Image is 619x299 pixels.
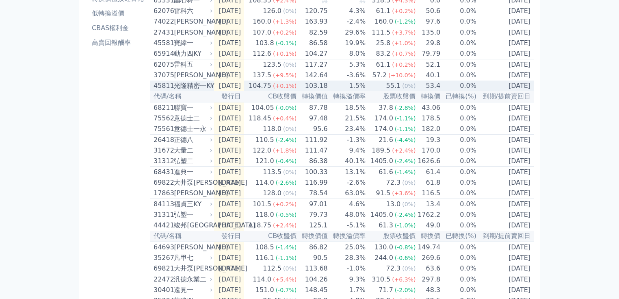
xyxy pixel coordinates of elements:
td: 61.8 [416,177,441,188]
td: [DATE] [214,242,244,253]
li: 低轉換溢價 [89,9,147,18]
td: 40.1 [416,70,441,81]
th: CB收盤價 [244,231,297,242]
td: 0.0% [441,113,477,124]
span: (-0.4%) [276,158,297,164]
td: 163.93 [297,16,328,27]
td: [DATE] [214,253,244,263]
td: [DATE] [214,188,244,199]
td: [DATE] [214,210,244,220]
div: 福貞三KY [174,199,211,209]
span: (-1.1%) [276,255,297,261]
div: 126.0 [261,6,283,16]
div: [PERSON_NAME] [174,17,211,26]
div: 竣邦[GEOGRAPHIC_DATA] [174,220,211,230]
td: 95.6 [297,124,328,135]
td: 50.6 [416,6,441,16]
div: 62075 [154,60,172,70]
td: [DATE] [477,156,534,167]
div: 65914 [154,49,172,59]
th: 到期/提前賣回日 [477,91,534,102]
td: 0.0% [441,102,477,113]
div: 74022 [154,17,172,26]
td: 79.79 [416,48,441,59]
span: (-0.8%) [395,244,416,251]
span: (+10.0%) [388,72,416,79]
div: 244.0 [373,253,395,263]
div: 61.3 [377,220,395,230]
span: (-1.0%) [395,222,416,229]
span: (0%) [402,201,416,207]
span: (+0.2%) [273,201,297,207]
div: 68431 [154,167,172,177]
span: (+0.1%) [273,83,297,89]
th: 代碼/名稱 [150,231,214,242]
div: 113.5 [261,167,283,177]
div: 進典一 [174,167,211,177]
div: 83.2 [374,49,392,59]
td: 0.0% [441,135,477,146]
td: 13.4 [416,199,441,210]
td: 9.4% [328,145,366,156]
th: 轉換價 [416,91,441,102]
div: 104.75 [247,81,273,91]
td: 78.54 [297,188,328,199]
td: 13.1% [328,167,366,178]
div: 91.5 [374,188,392,198]
td: [DATE] [477,145,534,156]
td: -2.4% [328,16,366,27]
span: (+3.7%) [392,29,416,36]
div: 44421 [154,220,172,230]
div: 189.5 [370,146,392,155]
td: 5.3% [328,59,366,70]
td: 0.0% [441,177,477,188]
div: 57.2 [371,70,389,80]
div: 111.5 [370,28,392,37]
span: (0%) [402,83,416,89]
div: 弘塑一 [174,210,211,220]
div: 174.0 [373,113,395,123]
span: (-2.4%) [395,158,416,164]
td: 111.92 [297,135,328,146]
div: 103.8 [254,38,276,48]
span: (+0.1%) [273,50,297,57]
td: 90.5 [297,253,328,263]
td: 0.0% [441,27,477,38]
div: 68211 [154,103,172,113]
span: (+0.4%) [273,115,297,122]
div: 37075 [154,70,172,80]
td: [DATE] [477,70,534,81]
span: (+0.2%) [392,61,416,68]
span: (-0.5%) [276,212,297,218]
th: 轉換溢價率 [328,91,366,102]
div: 27431 [154,28,172,37]
span: (+1.8%) [273,147,297,154]
th: 股票收盤價 [366,231,416,242]
td: [DATE] [214,81,244,91]
div: 35267 [154,253,172,263]
div: 31672 [154,146,172,155]
div: 1405.0 [369,156,395,166]
div: 118.0 [261,124,283,134]
td: 116.5 [416,188,441,199]
span: (-2.4%) [395,212,416,218]
div: 大井泵[PERSON_NAME] [174,178,211,188]
td: 0.0% [441,156,477,167]
div: 45581 [154,38,172,48]
span: (+1.0%) [392,40,416,46]
a: 高賣回報酬率 [89,36,147,49]
td: 18.5% [328,102,366,113]
div: 107.0 [251,28,273,37]
div: 123.5 [261,60,283,70]
div: 意德士一永 [174,124,211,134]
td: 182.0 [416,124,441,135]
td: 8.0% [328,48,366,59]
div: 118.0 [254,210,276,220]
td: [DATE] [214,27,244,38]
div: 雷科六 [174,6,211,16]
th: 股票收盤價 [366,91,416,102]
td: 1762.2 [416,210,441,220]
span: (-0.6%) [395,255,416,261]
td: [DATE] [214,38,244,48]
span: (+0.2%) [273,29,297,36]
